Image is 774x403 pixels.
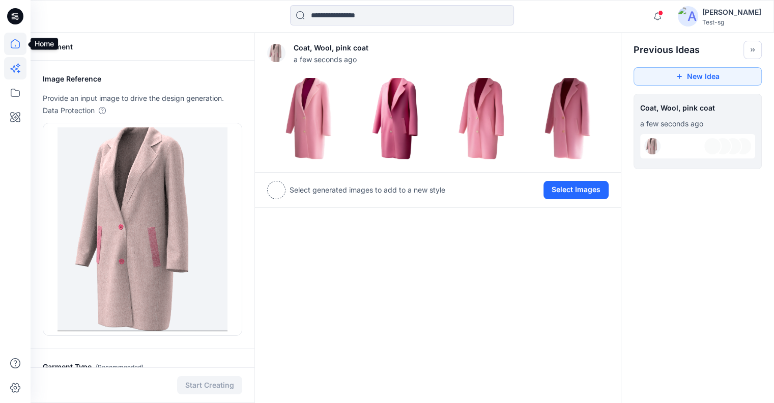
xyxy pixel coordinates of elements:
[640,100,755,115] span: Coat, Wool, pink coat
[290,184,445,196] p: Select generated images to add to a new style
[441,78,522,159] img: 2.png
[294,42,368,54] p: Coat, Wool, pink coat
[743,41,762,59] button: Toggle idea bar
[354,78,436,159] img: 1.png
[43,104,95,117] p: Data Protection
[644,138,661,154] img: eyJhbGciOiJIUzI1NiIsImtpZCI6IjAiLCJ0eXAiOiJKV1QifQ.eyJkYXRhIjp7InR5cGUiOiJzdG9yYWdlIiwicGF0aCI6Im...
[640,118,755,130] p: September 07, 2025
[527,78,608,159] img: 3.png
[678,6,698,26] img: avatar
[43,73,242,85] h2: Image Reference
[58,127,227,331] img: eyJhbGciOiJIUzI1NiIsImtpZCI6IjAiLCJ0eXAiOiJKV1QifQ.eyJkYXRhIjp7InR5cGUiOiJzdG9yYWdlIiwicGF0aCI6Im...
[267,44,285,62] img: eyJhbGciOiJIUzI1NiIsImtpZCI6IjAiLCJ0eXAiOiJKV1QifQ.eyJkYXRhIjp7InR5cGUiOiJzdG9yYWdlIiwicGF0aCI6Im...
[268,78,349,159] img: 0.png
[634,44,700,56] h2: Previous Ideas
[43,92,242,104] p: Provide an input image to drive the design generation.
[543,181,609,199] button: Select Images
[96,363,144,371] span: ( Recommended )
[702,18,761,26] div: Test-sg
[294,54,368,65] span: a few seconds ago
[634,67,762,86] button: New Idea
[702,6,761,18] div: [PERSON_NAME]
[43,361,242,373] h2: Garment Type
